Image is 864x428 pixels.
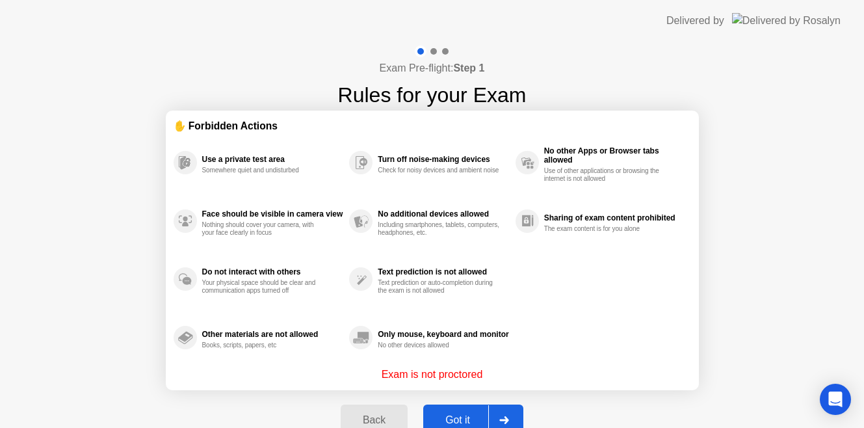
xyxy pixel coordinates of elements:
[202,221,325,237] div: Nothing should cover your camera, with your face clearly in focus
[453,62,484,74] b: Step 1
[202,209,343,219] div: Face should be visible in camera view
[202,279,325,295] div: Your physical space should be clear and communication apps turned off
[202,155,343,164] div: Use a private test area
[427,414,488,426] div: Got it
[174,118,691,133] div: ✋ Forbidden Actions
[378,330,508,339] div: Only mouse, keyboard and monitor
[338,79,527,111] h1: Rules for your Exam
[202,341,325,349] div: Books, scripts, papers, etc
[202,267,343,276] div: Do not interact with others
[378,155,508,164] div: Turn off noise-making devices
[380,60,485,76] h4: Exam Pre-flight:
[202,330,343,339] div: Other materials are not allowed
[544,167,667,183] div: Use of other applications or browsing the internet is not allowed
[378,341,501,349] div: No other devices allowed
[202,167,325,174] div: Somewhere quiet and undisturbed
[666,13,724,29] div: Delivered by
[382,367,483,382] p: Exam is not proctored
[544,146,685,165] div: No other Apps or Browser tabs allowed
[732,13,841,28] img: Delivered by Rosalyn
[345,414,404,426] div: Back
[820,384,851,415] div: Open Intercom Messenger
[378,209,508,219] div: No additional devices allowed
[544,213,685,222] div: Sharing of exam content prohibited
[378,267,508,276] div: Text prediction is not allowed
[378,167,501,174] div: Check for noisy devices and ambient noise
[544,225,667,233] div: The exam content is for you alone
[378,221,501,237] div: Including smartphones, tablets, computers, headphones, etc.
[378,279,501,295] div: Text prediction or auto-completion during the exam is not allowed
